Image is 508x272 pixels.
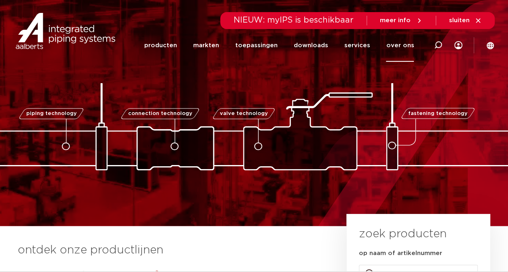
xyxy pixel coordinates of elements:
[235,29,277,62] a: toepassingen
[144,29,177,62] a: producten
[344,29,370,62] a: services
[193,29,219,62] a: markten
[359,226,447,242] h3: zoek producten
[449,17,470,23] span: sluiten
[234,16,354,24] span: NIEUW: myIPS is beschikbaar
[380,17,411,23] span: meer info
[359,249,442,257] label: op naam of artikelnummer
[26,111,77,116] span: piping technology
[18,242,319,258] h3: ontdek onze productlijnen
[128,111,192,116] span: connection technology
[293,29,328,62] a: downloads
[144,29,414,62] nav: Menu
[454,29,462,62] div: my IPS
[449,17,482,24] a: sluiten
[380,17,423,24] a: meer info
[408,111,468,116] span: fastening technology
[386,29,414,62] a: over ons
[220,111,268,116] span: valve technology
